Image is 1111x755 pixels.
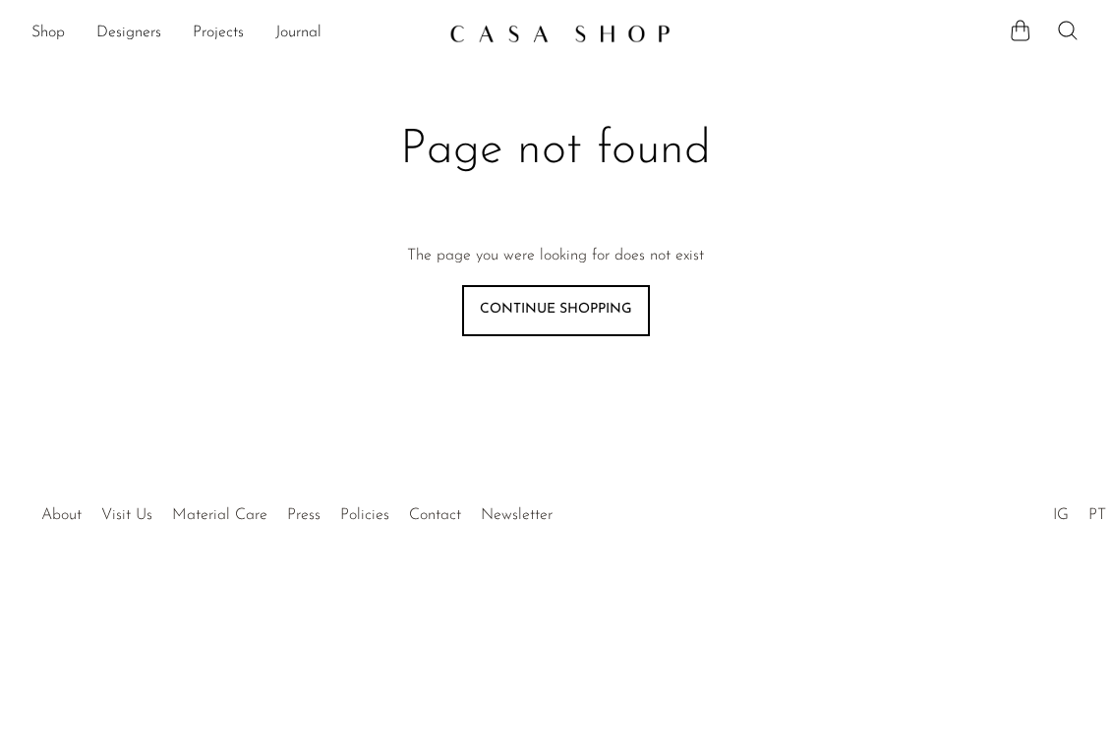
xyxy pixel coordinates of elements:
[31,17,434,50] ul: NEW HEADER MENU
[340,507,389,523] a: Policies
[41,507,82,523] a: About
[275,21,322,46] a: Journal
[407,244,704,269] p: The page you were looking for does not exist
[243,120,868,181] h1: Page not found
[31,492,562,529] ul: Quick links
[287,507,321,523] a: Press
[172,507,267,523] a: Material Care
[1053,507,1069,523] a: IG
[462,285,650,336] a: Continue shopping
[31,17,434,50] nav: Desktop navigation
[31,21,65,46] a: Shop
[1088,507,1106,523] a: PT
[96,21,161,46] a: Designers
[101,507,152,523] a: Visit Us
[193,21,244,46] a: Projects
